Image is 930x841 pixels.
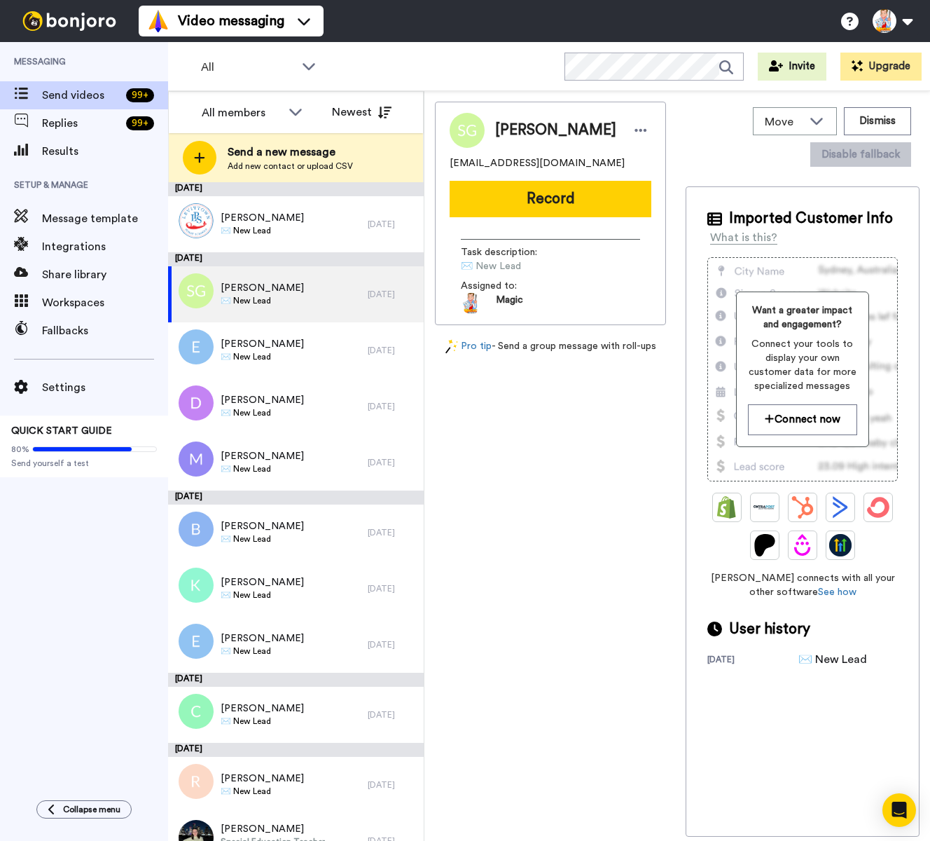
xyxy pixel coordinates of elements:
[228,144,353,160] span: Send a new message
[221,716,304,727] span: ✉️ New Lead
[42,210,168,227] span: Message template
[178,11,284,31] span: Video messaging
[221,337,304,351] span: [PERSON_NAME]
[11,458,157,469] span: Send yourself a test
[810,142,911,167] button: Disable fallback
[179,329,214,364] img: e.png
[221,351,304,362] span: ✉️ New Lead
[829,496,852,519] img: ActiveCampaign
[221,575,304,589] span: [PERSON_NAME]
[221,211,304,225] span: [PERSON_NAME]
[63,804,120,815] span: Collapse menu
[765,114,803,130] span: Move
[461,293,482,314] img: 15d1c799-1a2a-44da-886b-0dc1005ab79c-1524146106.jpg
[707,654,798,668] div: [DATE]
[42,322,168,339] span: Fallbacks
[729,208,893,229] span: Imported Customer Info
[754,496,776,519] img: Ontraport
[368,527,417,538] div: [DATE]
[221,519,304,533] span: [PERSON_NAME]
[368,779,417,791] div: [DATE]
[168,252,424,266] div: [DATE]
[11,426,112,436] span: QUICK START GUIDE
[17,11,122,31] img: bj-logo-header-white.svg
[754,534,776,556] img: Patreon
[126,88,154,102] div: 99 +
[42,143,168,160] span: Results
[829,534,852,556] img: GoHighLevel
[221,463,304,474] span: ✉️ New Lead
[368,289,417,300] div: [DATE]
[42,379,168,396] span: Settings
[461,279,559,293] span: Assigned to:
[179,442,214,477] img: m.png
[840,53,922,81] button: Upgrade
[42,238,168,255] span: Integrations
[221,702,304,716] span: [PERSON_NAME]
[42,87,120,104] span: Send videos
[221,295,304,306] span: ✉️ New Lead
[179,568,214,603] img: k.png
[368,583,417,594] div: [DATE]
[42,294,168,311] span: Workspaces
[179,203,214,238] img: 587e1b7b-b9c0-4672-909e-b1bea49cf222.png
[221,407,304,418] span: ✉️ New Lead
[221,533,304,545] span: ✉️ New Lead
[368,401,417,412] div: [DATE]
[221,281,304,295] span: [PERSON_NAME]
[450,181,651,217] button: Record
[450,113,485,148] img: Image of Susan Globus
[707,571,898,599] span: [PERSON_NAME] connects with all your other software
[445,339,458,354] img: magic-wand.svg
[496,293,523,314] span: Magic
[168,743,424,757] div: [DATE]
[42,266,168,283] span: Share library
[221,822,325,836] span: [PERSON_NAME]
[221,786,304,797] span: ✉️ New Lead
[179,385,214,420] img: d.png
[748,404,857,435] button: Connect now
[221,393,304,407] span: [PERSON_NAME]
[368,219,417,230] div: [DATE]
[748,337,857,393] span: Connect your tools to display your own customer data for more specialized messages
[368,639,417,650] div: [DATE]
[221,225,304,236] span: ✉️ New Lead
[221,589,304,601] span: ✉️ New Lead
[168,673,424,687] div: [DATE]
[798,651,868,668] div: ✉️ New Lead
[36,800,132,819] button: Collapse menu
[495,120,616,141] span: [PERSON_NAME]
[368,345,417,356] div: [DATE]
[321,98,402,126] button: Newest
[168,491,424,505] div: [DATE]
[221,631,304,645] span: [PERSON_NAME]
[168,182,424,196] div: [DATE]
[11,444,29,455] span: 80%
[147,10,169,32] img: vm-color.svg
[221,645,304,657] span: ✉️ New Lead
[228,160,353,172] span: Add new contact or upload CSV
[882,793,916,827] div: Open Intercom Messenger
[202,104,282,121] div: All members
[818,587,856,597] a: See how
[435,339,666,354] div: - Send a group message with roll-ups
[179,624,214,659] img: e.png
[42,115,120,132] span: Replies
[126,116,154,130] div: 99 +
[179,512,214,547] img: b.png
[179,694,214,729] img: c.png
[729,619,810,640] span: User history
[710,229,777,246] div: What is this?
[445,339,492,354] a: Pro tip
[450,156,625,170] span: [EMAIL_ADDRESS][DOMAIN_NAME]
[461,259,594,273] span: ✉️ New Lead
[461,245,559,259] span: Task description :
[716,496,738,519] img: Shopify
[791,534,814,556] img: Drip
[179,273,214,308] img: sg.png
[748,303,857,331] span: Want a greater impact and engagement?
[179,764,214,799] img: r.png
[758,53,826,81] button: Invite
